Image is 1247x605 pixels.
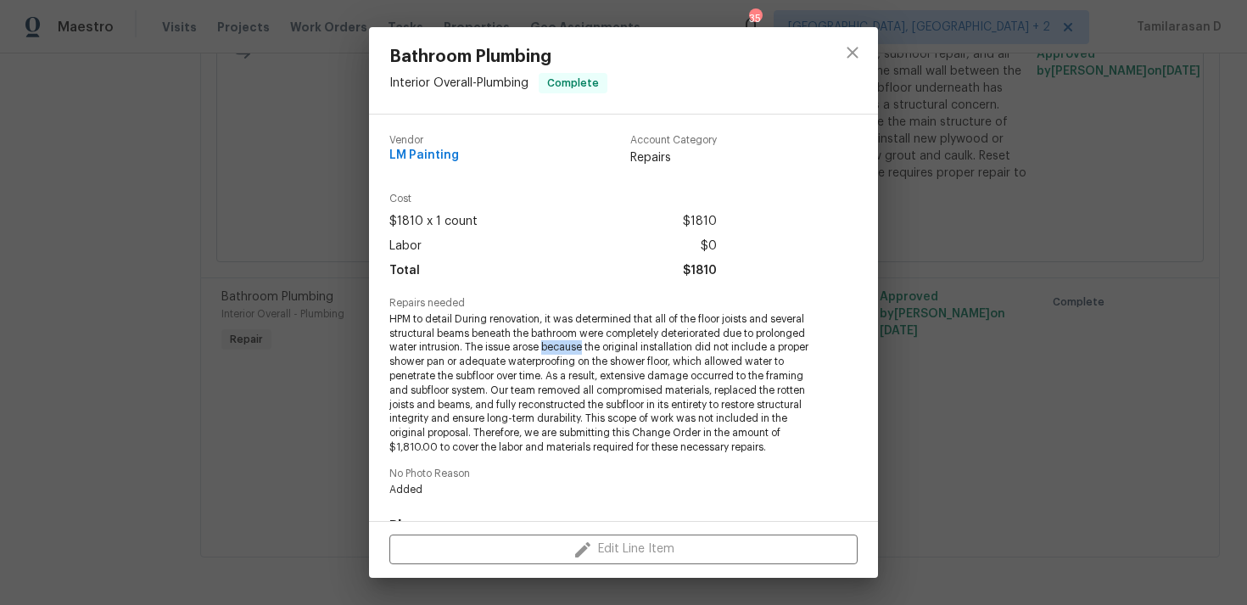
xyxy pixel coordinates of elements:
[630,135,717,146] span: Account Category
[389,483,811,497] span: Added
[630,149,717,166] span: Repairs
[389,518,858,535] h4: Photos
[683,259,717,283] span: $1810
[389,135,459,146] span: Vendor
[749,10,761,27] div: 35
[389,193,717,204] span: Cost
[389,468,858,479] span: No Photo Reason
[389,149,459,162] span: LM Painting
[389,312,811,455] span: HPM to detail During renovation, it was determined that all of the floor joists and several struc...
[389,298,858,309] span: Repairs needed
[832,32,873,73] button: close
[389,234,422,259] span: Labor
[701,234,717,259] span: $0
[540,75,606,92] span: Complete
[389,48,607,66] span: Bathroom Plumbing
[389,77,528,89] span: Interior Overall - Plumbing
[683,210,717,234] span: $1810
[389,210,478,234] span: $1810 x 1 count
[389,259,420,283] span: Total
